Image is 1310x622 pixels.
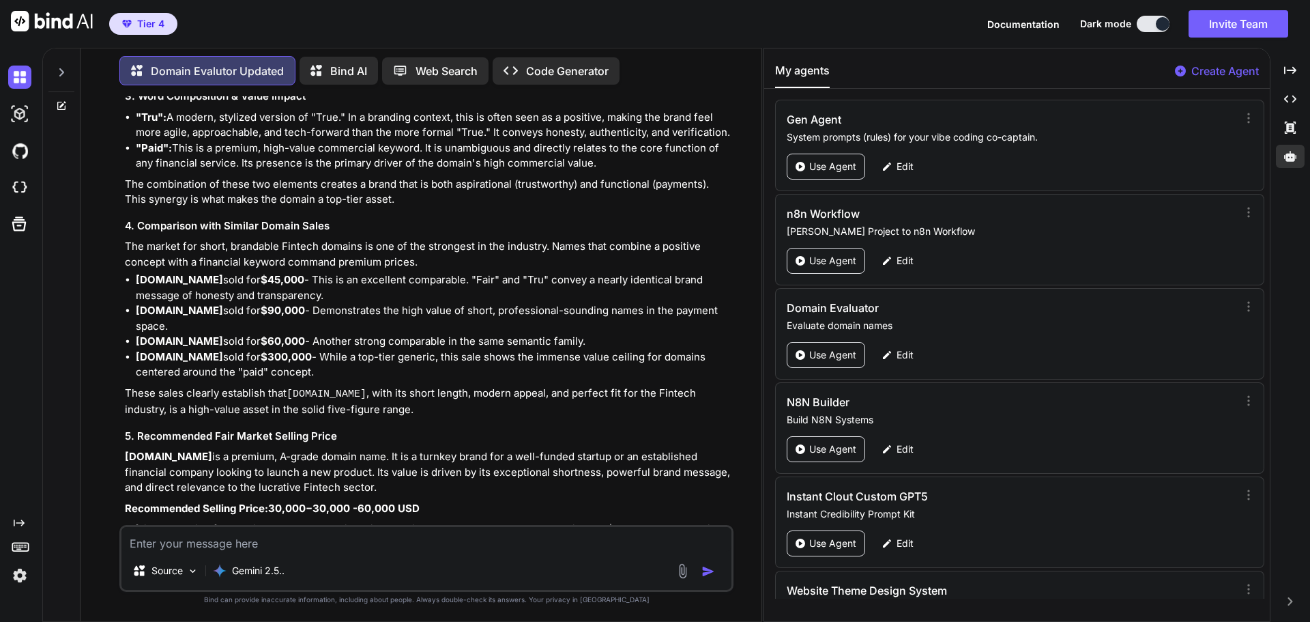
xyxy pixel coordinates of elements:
[11,11,93,31] img: Bind AI
[1080,17,1131,31] span: Dark mode
[987,17,1060,31] button: Documentation
[125,177,731,208] p: The combination of these two elements creates a brand that is both aspirational (trustworthy) and...
[136,141,731,171] li: This is a premium, high-value commercial keyword. It is unambiguous and directly relates to the c...
[787,225,1232,238] p: [PERSON_NAME] Project to n8n Workflow
[137,17,164,31] span: Tier 4
[119,595,733,605] p: Bind can provide inaccurate information, including about people. Always double-check its answers....
[125,386,731,418] p: These sales clearly establish that , with its short length, modern appeal, and perfect fit for th...
[287,388,366,400] code: [DOMAIN_NAME]
[1191,63,1259,79] p: Create Agent
[787,507,1232,521] p: Instant Credibility Prompt Kit
[809,254,856,268] p: Use Agent
[125,429,731,444] h3: 5. Recommended Fair Market Selling Price
[897,537,914,550] p: Edit
[787,111,1098,128] h3: Gen Agent
[136,273,223,286] strong: [DOMAIN_NAME]
[187,565,199,577] img: Pick Models
[897,348,914,362] p: Edit
[897,254,914,268] p: Edit
[125,239,731,270] p: The market for short, brandable Fintech domains is one of the strongest in the industry. Names th...
[1189,10,1288,38] button: Invite Team
[125,449,731,496] p: is a premium, A-grade domain name. It is a turnkey brand for a well-funded startup or an establis...
[787,319,1232,333] p: Evaluate domain names
[261,304,305,317] strong: $90,000
[136,350,731,380] li: sold for - While a top-tier generic, this sale shows the immense value ceiling for domains center...
[987,18,1060,30] span: Documentation
[8,176,31,199] img: cloudideIcon
[526,63,609,79] p: Code Generator
[261,273,304,286] strong: $45,000
[136,350,223,363] strong: [DOMAIN_NAME]
[109,13,177,35] button: premiumTier 4
[787,413,1232,427] p: Build N8N Systems
[8,102,31,126] img: darkAi-studio
[136,272,731,303] li: sold for - This is an excellent comparable. "Fair" and "Tru" convey a nearly identical brand mess...
[607,522,651,535] strong: $45,000
[897,160,914,173] p: Edit
[775,62,830,88] button: My agents
[268,502,282,515] mn: 30
[897,442,914,456] p: Edit
[136,141,172,154] strong: "Paid":
[8,66,31,89] img: darkChat
[330,63,367,79] p: Bind AI
[151,564,183,578] p: Source
[122,20,132,28] img: premium
[136,111,166,124] strong: "Tru":
[809,348,856,362] p: Use Agent
[136,334,731,350] li: sold for - Another strong comparable in the same semantic family.
[787,394,1098,410] h3: N8N Builder
[8,139,31,162] img: githubDark
[125,450,212,463] strong: [DOMAIN_NAME]
[125,218,731,234] h3: 4. Comparison with Similar Domain Sales
[675,563,690,579] img: attachment
[701,565,715,578] img: icon
[787,206,1098,222] h3: n8n Workflow
[8,564,31,587] img: settings
[125,89,731,104] h3: 3. Word Composition & Value Impact
[125,502,420,515] strong: Recommended Selling Price: 60,000 USD
[809,537,856,550] p: Use Agent
[416,63,478,79] p: Web Search
[787,300,1098,316] h3: Domain Evaluator
[136,335,223,348] strong: [DOMAIN_NAME]
[261,350,312,363] strong: $300,000
[809,442,856,456] p: Use Agent
[125,522,731,552] p: A fair target price for a patient seller connecting with a motivated end-user would be approximat...
[809,160,856,173] p: Use Agent
[787,582,1098,599] h3: Website Theme Design System
[151,63,284,79] p: Domain Evalutor Updated
[213,564,227,578] img: Gemini 2.5 Pro
[787,488,1098,505] h3: Instant Clout Custom GPT5
[261,335,305,348] strong: $60,000
[282,502,285,515] mo: ,
[306,502,312,515] mo: −
[787,130,1232,144] p: System prompts (rules) for your vibe coding co-captain.
[285,502,306,515] mn: 000
[312,502,358,515] annotation: 30,000 -
[232,564,285,578] p: Gemini 2.5..
[136,304,223,317] strong: [DOMAIN_NAME]
[136,110,731,141] li: A modern, stylized version of "True." In a branding context, this is often seen as a positive, ma...
[136,303,731,334] li: sold for - Demonstrates the high value of short, professional-sounding names in the payment space.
